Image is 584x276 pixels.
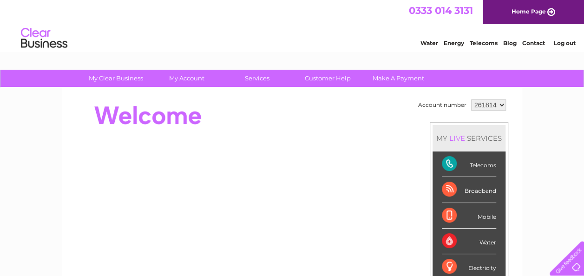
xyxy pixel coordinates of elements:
[20,24,68,53] img: logo.png
[553,39,575,46] a: Log out
[503,39,517,46] a: Blog
[148,70,225,87] a: My Account
[409,5,473,16] a: 0333 014 3131
[442,177,496,203] div: Broadband
[522,39,545,46] a: Contact
[420,39,438,46] a: Water
[416,97,469,113] td: Account number
[447,134,467,143] div: LIVE
[470,39,498,46] a: Telecoms
[442,229,496,254] div: Water
[73,5,512,45] div: Clear Business is a trading name of Verastar Limited (registered in [GEOGRAPHIC_DATA] No. 3667643...
[442,151,496,177] div: Telecoms
[433,125,505,151] div: MY SERVICES
[78,70,154,87] a: My Clear Business
[360,70,437,87] a: Make A Payment
[219,70,295,87] a: Services
[289,70,366,87] a: Customer Help
[442,203,496,229] div: Mobile
[444,39,464,46] a: Energy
